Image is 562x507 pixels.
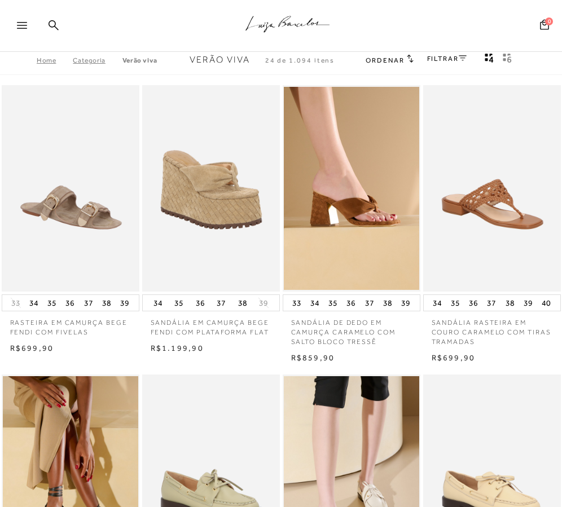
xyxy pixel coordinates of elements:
[343,295,359,311] button: 36
[143,87,279,290] img: SANDÁLIA EM CAMURÇA BEGE FENDI COM PLATAFORMA FLAT
[2,311,139,337] a: RASTEIRA EM CAMURÇA BEGE FENDI COM FIVELAS
[380,295,396,311] button: 38
[190,55,250,65] span: Verão Viva
[213,295,229,311] button: 37
[171,295,187,311] button: 35
[423,311,561,346] a: SANDÁLIA RASTEIRA EM COURO CARAMELO COM TIRAS TRAMADAS
[122,56,157,64] a: Verão Viva
[484,295,499,311] button: 37
[366,56,404,64] span: Ordenar
[398,295,414,311] button: 39
[424,87,560,290] img: SANDÁLIA RASTEIRA EM COURO CARAMELO COM TIRAS TRAMADAS
[37,56,73,64] a: Home
[502,295,518,311] button: 38
[429,295,445,311] button: 34
[26,295,42,311] button: 34
[10,343,54,352] span: R$699,90
[545,17,553,25] span: 0
[44,295,60,311] button: 35
[3,87,138,290] a: RASTEIRA EM CAMURÇA BEGE FENDI COM FIVELAS RASTEIRA EM CAMURÇA BEGE FENDI COM FIVELAS
[99,295,115,311] button: 38
[538,295,554,311] button: 40
[142,311,280,337] a: SANDÁLIA EM CAMURÇA BEGE FENDI COM PLATAFORMA FLAT
[151,343,204,352] span: R$1.199,90
[537,19,552,34] button: 0
[3,87,138,290] img: RASTEIRA EM CAMURÇA BEGE FENDI COM FIVELAS
[8,298,24,308] button: 33
[466,295,481,311] button: 36
[432,353,476,362] span: R$699,90
[117,295,133,311] button: 39
[307,295,323,311] button: 34
[150,295,166,311] button: 34
[499,52,515,67] button: gridText6Desc
[481,52,497,67] button: Mostrar 4 produtos por linha
[424,87,560,290] a: SANDÁLIA RASTEIRA EM COURO CARAMELO COM TIRAS TRAMADAS SANDÁLIA RASTEIRA EM COURO CARAMELO COM TI...
[284,87,419,290] a: SANDÁLIA DE DEDO EM CAMURÇA CARAMELO COM SALTO BLOCO TRESSÊ SANDÁLIA DE DEDO EM CAMURÇA CARAMELO ...
[362,295,377,311] button: 37
[283,311,420,346] a: SANDÁLIA DE DEDO EM CAMURÇA CARAMELO COM SALTO BLOCO TRESSÊ
[427,55,467,63] a: FILTRAR
[62,295,78,311] button: 36
[284,87,419,290] img: SANDÁLIA DE DEDO EM CAMURÇA CARAMELO COM SALTO BLOCO TRESSÊ
[289,295,305,311] button: 33
[265,56,335,64] span: 24 de 1.094 itens
[520,295,536,311] button: 39
[143,87,279,290] a: SANDÁLIA EM CAMURÇA BEGE FENDI COM PLATAFORMA FLAT SANDÁLIA EM CAMURÇA BEGE FENDI COM PLATAFORMA ...
[235,295,251,311] button: 38
[192,295,208,311] button: 36
[325,295,341,311] button: 35
[81,295,96,311] button: 37
[447,295,463,311] button: 35
[256,298,271,308] button: 39
[291,353,335,362] span: R$859,90
[73,56,122,64] a: Categoria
